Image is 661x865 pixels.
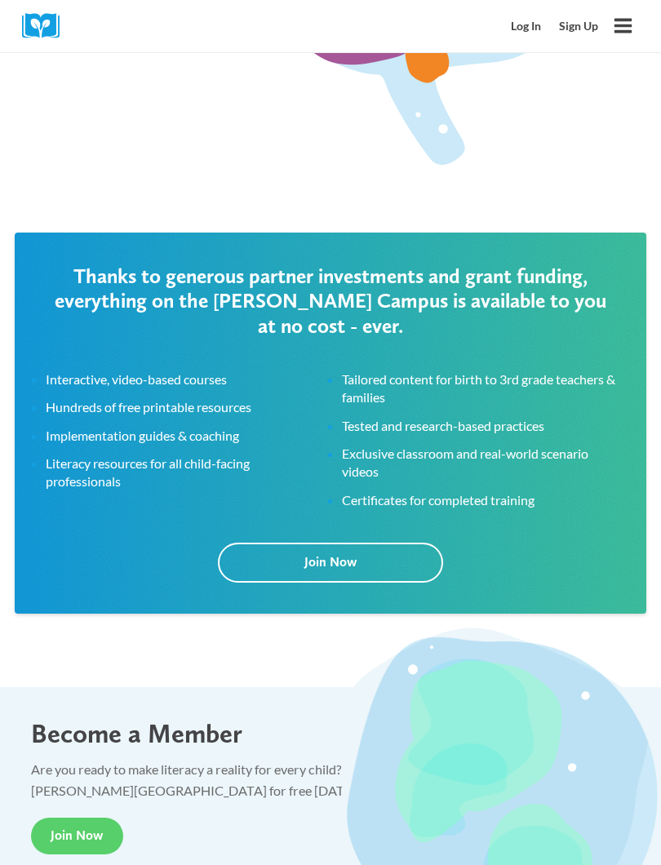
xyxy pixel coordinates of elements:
li: Certificates for completed training [342,491,616,509]
li: Exclusive classroom and real-world scenario videos [342,445,616,481]
span: Join Now [51,827,103,843]
li: Tested and research-based practices [342,417,616,435]
a: Log In [503,11,551,42]
nav: Secondary Mobile Navigation [503,11,607,42]
span: Thanks to generous partner investments and grant funding, everything on the [PERSON_NAME] Campus ... [55,264,606,337]
li: Hundreds of free printable resources [46,398,320,416]
li: Tailored content for birth to 3rd grade teachers & families [342,370,616,407]
li: Interactive, video-based courses [46,370,320,388]
li: Literacy resources for all child-facing professionals [46,455,320,491]
li: Implementation guides & coaching [46,427,320,445]
p: Are you ready to make literacy a reality for every child? Join the [PERSON_NAME][GEOGRAPHIC_DATA]... [31,759,409,801]
img: Cox Campus [22,13,71,38]
span: Become a Member [31,717,242,749]
a: Sign Up [550,11,607,42]
a: Join Now [31,818,123,854]
a: Join Now [218,543,443,583]
button: Open menu [607,10,639,42]
span: Join Now [304,554,357,570]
